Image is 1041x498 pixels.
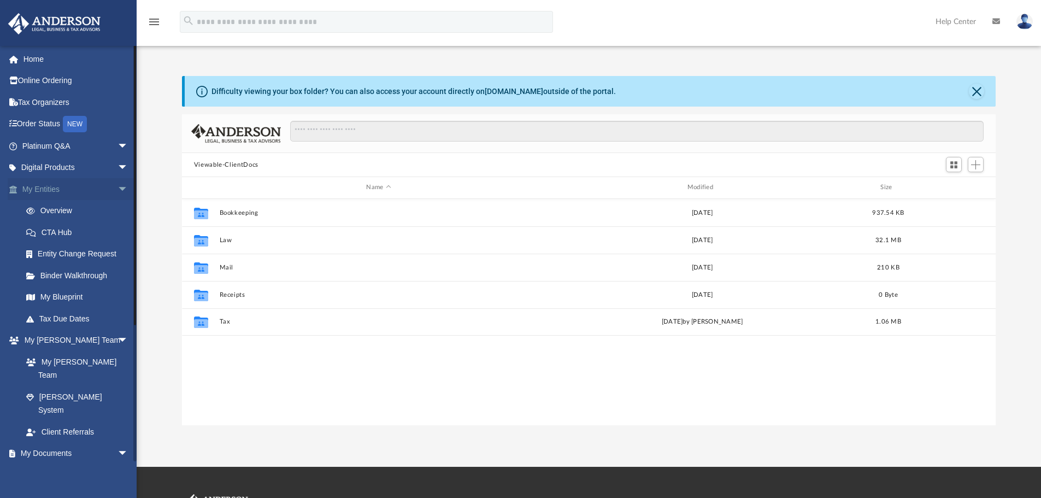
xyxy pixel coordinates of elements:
button: Viewable-ClientDocs [194,160,258,170]
a: My [PERSON_NAME] Teamarrow_drop_down [8,330,139,351]
img: User Pic [1016,14,1033,30]
button: Switch to Grid View [946,157,962,172]
button: Bookkeeping [219,209,538,216]
a: Tax Organizers [8,91,145,113]
button: Law [219,237,538,244]
a: Entity Change Request [15,243,145,265]
div: [DATE] by [PERSON_NAME] [543,317,861,327]
div: [DATE] [543,290,861,300]
button: Mail [219,264,538,271]
input: Search files and folders [290,121,984,142]
div: [DATE] [543,262,861,272]
span: arrow_drop_down [117,330,139,352]
span: arrow_drop_down [117,178,139,201]
div: Difficulty viewing your box folder? You can also access your account directly on outside of the p... [211,86,616,97]
a: Order StatusNEW [8,113,145,136]
div: id [187,183,214,192]
span: 210 KB [877,264,899,270]
i: search [183,15,195,27]
a: CTA Hub [15,221,145,243]
button: Add [968,157,984,172]
div: Modified [543,183,862,192]
div: [DATE] [543,235,861,245]
a: My Entitiesarrow_drop_down [8,178,145,200]
div: Name [219,183,538,192]
a: Online Ordering [8,70,145,92]
div: NEW [63,116,87,132]
a: menu [148,21,161,28]
a: My Blueprint [15,286,139,308]
button: Close [969,84,984,99]
span: 1.06 MB [875,319,901,325]
a: Overview [15,200,145,222]
a: My [PERSON_NAME] Team [15,351,134,386]
button: Receipts [219,291,538,298]
div: [DATE] [543,208,861,218]
span: arrow_drop_down [117,135,139,157]
a: Digital Productsarrow_drop_down [8,157,145,179]
button: Tax [219,318,538,325]
div: id [915,183,991,192]
div: grid [182,199,996,425]
a: [DOMAIN_NAME] [485,87,543,96]
span: arrow_drop_down [117,443,139,465]
a: Tax Due Dates [15,308,145,330]
span: 32.1 MB [875,237,901,243]
a: Client Referrals [15,421,139,443]
a: Platinum Q&Aarrow_drop_down [8,135,145,157]
a: Home [8,48,145,70]
div: Size [866,183,910,192]
i: menu [148,15,161,28]
span: 0 Byte [879,291,898,297]
a: [PERSON_NAME] System [15,386,139,421]
span: arrow_drop_down [117,157,139,179]
a: My Documentsarrow_drop_down [8,443,139,465]
img: Anderson Advisors Platinum Portal [5,13,104,34]
span: 937.54 KB [872,209,904,215]
a: Binder Walkthrough [15,265,145,286]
